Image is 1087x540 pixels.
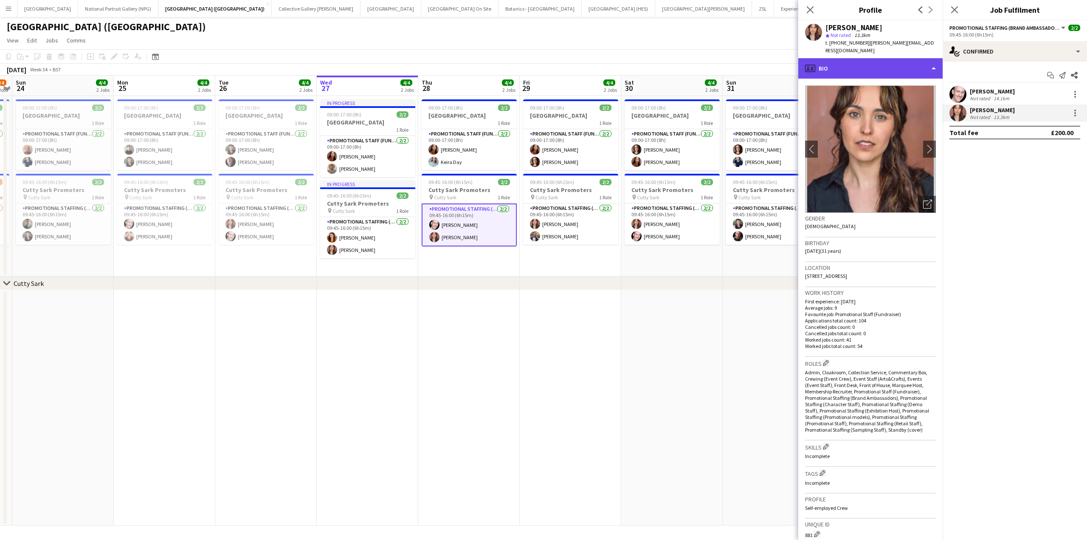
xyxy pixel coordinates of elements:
div: 09:45-16:00 (6h15m)2/2Cutty Sark Promoters Cutty Sark1 RolePromotional Staffing (Brand Ambassador... [625,174,720,245]
span: 30 [623,83,634,93]
p: Cancelled jobs total count: 0 [805,330,936,336]
span: 2/2 [397,192,408,199]
h3: Profile [798,4,943,15]
h3: [GEOGRAPHIC_DATA] [219,112,314,119]
app-job-card: 09:00-17:00 (8h)2/2[GEOGRAPHIC_DATA]1 RolePromotional Staff (Fundraiser)2/209:00-17:00 (8h)[PERSO... [16,99,111,170]
app-card-role: Promotional Staff (Fundraiser)2/209:00-17:00 (8h)[PERSON_NAME]Keira Day [422,129,517,170]
h3: Cutty Sark Promoters [219,186,314,194]
div: 09:00-17:00 (8h)2/2[GEOGRAPHIC_DATA]1 RolePromotional Staff (Fundraiser)2/209:00-17:00 (8h)[PERSO... [523,99,618,170]
div: 09:45-16:00 (6h15m)2/2Cutty Sark Promoters Cutty Sark1 RolePromotional Staffing (Brand Ambassador... [16,174,111,245]
span: Cutty Sark [738,194,761,201]
app-job-card: 09:45-16:00 (6h15m)2/2Cutty Sark Promoters Cutty Sark1 RolePromotional Staffing (Brand Ambassador... [523,174,618,245]
div: In progress [320,99,415,106]
span: 1 Role [396,127,408,133]
span: Comms [67,37,86,44]
span: 26 [217,83,228,93]
app-job-card: 09:00-17:00 (8h)2/2[GEOGRAPHIC_DATA]1 RolePromotional Staff (Fundraiser)2/209:00-17:00 (8h)[PERSO... [726,99,821,170]
app-job-card: 09:00-17:00 (8h)2/2[GEOGRAPHIC_DATA]1 RolePromotional Staff (Fundraiser)2/209:00-17:00 (8h)[PERSO... [625,99,720,170]
button: [GEOGRAPHIC_DATA] [360,0,421,17]
span: Admin, Cloakroom, Collection Service, Commentary Box, Crewing (Event Crew), Event Staff (Arts&Cra... [805,369,929,433]
span: 2/2 [295,105,307,111]
p: Worked jobs total count: 54 [805,343,936,349]
div: BST [53,66,61,73]
div: 09:45-16:00 (6h15m)2/2Cutty Sark Promoters Cutty Sark1 RolePromotional Staffing (Brand Ambassador... [117,174,212,245]
span: Cutty Sark [535,194,558,201]
div: [PERSON_NAME] [825,24,882,31]
div: 2 Jobs [96,87,110,93]
button: [GEOGRAPHIC_DATA] ([GEOGRAPHIC_DATA]) [158,0,272,17]
span: Jobs [45,37,58,44]
app-job-card: 09:00-17:00 (8h)2/2[GEOGRAPHIC_DATA]1 RolePromotional Staff (Fundraiser)2/209:00-17:00 (8h)[PERSO... [422,99,517,170]
p: Average jobs: 9 [805,305,936,311]
app-card-role: Promotional Staffing (Brand Ambassadors)2/209:45-16:00 (6h15m)[PERSON_NAME][PERSON_NAME] [117,204,212,245]
span: 1 Role [498,120,510,126]
span: 4/4 [299,79,311,86]
span: Week 34 [28,66,49,73]
h3: [GEOGRAPHIC_DATA] [422,112,517,119]
p: Incomplete [805,480,936,486]
span: 09:00-17:00 (8h) [327,111,361,118]
div: £200.00 [1051,128,1073,137]
h3: Tags [805,469,936,478]
span: 4/4 [705,79,717,86]
span: 13.3km [853,32,872,38]
span: Sun [16,79,26,86]
p: Cancelled jobs count: 0 [805,324,936,330]
span: 1 Role [701,120,713,126]
span: 09:00-17:00 (8h) [530,105,564,111]
span: Cutty Sark [28,194,51,201]
span: 1 Role [396,208,408,214]
span: [STREET_ADDRESS] [805,273,847,279]
app-card-role: Promotional Staffing (Brand Ambassadors)2/209:45-16:00 (6h15m)[PERSON_NAME][PERSON_NAME] [625,204,720,245]
span: 09:00-17:00 (8h) [631,105,666,111]
h3: [GEOGRAPHIC_DATA] [117,112,212,119]
div: 2 Jobs [502,87,515,93]
span: 09:00-17:00 (8h) [23,105,57,111]
span: t. [PHONE_NUMBER] [825,40,870,46]
div: 2 Jobs [299,87,313,93]
span: 2/2 [194,105,206,111]
div: [PERSON_NAME] [970,106,1015,114]
button: National Portrait Gallery (NPG) [78,0,158,17]
span: 1 Role [295,194,307,201]
span: 2/2 [1068,25,1080,31]
span: 29 [522,83,530,93]
h3: Cutty Sark Promoters [320,200,415,207]
span: 1 Role [193,194,206,201]
app-card-role: Promotional Staffing (Brand Ambassadors)2/209:45-16:00 (6h15m)[PERSON_NAME][PERSON_NAME] [16,204,111,245]
span: 31 [725,83,736,93]
app-job-card: 09:45-16:00 (6h15m)2/2Cutty Sark Promoters Cutty Sark1 RolePromotional Staffing (Brand Ambassador... [726,174,821,245]
span: 09:45-16:00 (6h15m) [428,179,473,185]
app-card-role: Promotional Staffing (Brand Ambassadors)2/209:45-16:00 (6h15m)[PERSON_NAME][PERSON_NAME] [523,204,618,245]
span: 4/4 [502,79,514,86]
app-card-role: Promotional Staff (Fundraiser)2/209:00-17:00 (8h)[PERSON_NAME][PERSON_NAME] [625,129,720,170]
span: 09:00-17:00 (8h) [124,105,158,111]
span: 2/2 [397,111,408,118]
div: 2 Jobs [401,87,414,93]
h3: Skills [805,442,936,451]
app-job-card: In progress09:45-16:00 (6h15m)2/2Cutty Sark Promoters Cutty Sark1 RolePromotional Staffing (Brand... [320,181,415,258]
h3: Birthday [805,239,936,247]
app-job-card: 09:00-17:00 (8h)2/2[GEOGRAPHIC_DATA]1 RolePromotional Staff (Fundraiser)2/209:00-17:00 (8h)[PERSO... [117,99,212,170]
h3: Location [805,264,936,271]
div: Not rated [970,95,992,102]
app-card-role: Promotional Staff (Fundraiser)2/209:00-17:00 (8h)[PERSON_NAME][PERSON_NAME] [117,129,212,170]
div: 09:45-16:00 (6h15m)2/2Cutty Sark Promoters Cutty Sark1 RolePromotional Staffing (Brand Ambassador... [422,174,517,246]
app-card-role: Promotional Staffing (Brand Ambassadors)2/209:45-16:00 (6h15m)[PERSON_NAME][PERSON_NAME] [422,204,517,246]
a: Edit [24,35,40,46]
div: 14.1km [992,95,1011,102]
span: 09:45-16:00 (6h15m) [23,179,67,185]
app-card-role: Promotional Staffing (Brand Ambassadors)2/209:45-16:00 (6h15m)[PERSON_NAME][PERSON_NAME] [320,217,415,258]
span: Edit [27,37,37,44]
span: Cutty Sark [434,194,456,201]
p: Favourite job: Promotional Staff (Fundraiser) [805,311,936,317]
div: In progress09:00-17:00 (8h)2/2[GEOGRAPHIC_DATA]1 RolePromotional Staff (Fundraiser)2/209:00-17:00... [320,99,415,177]
span: 09:00-17:00 (8h) [225,105,260,111]
a: Jobs [42,35,62,46]
h3: [GEOGRAPHIC_DATA] [523,112,618,119]
h3: Job Fulfilment [943,4,1087,15]
p: First experience: [DATE] [805,298,936,305]
div: Total fee [949,128,978,137]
